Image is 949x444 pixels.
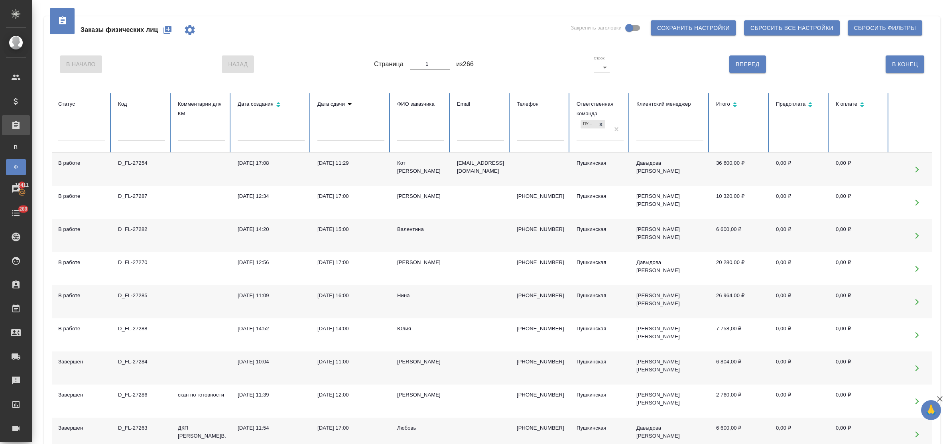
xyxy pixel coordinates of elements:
[577,292,624,300] div: Пушкинская
[909,194,925,211] button: Открыть
[630,186,710,219] td: [PERSON_NAME] [PERSON_NAME]
[577,225,624,233] div: Пушкинская
[81,25,158,35] span: Заказы физических лиц
[10,181,33,189] span: 16411
[577,325,624,333] div: Пушкинская
[2,203,30,223] a: 289
[118,292,165,300] div: D_FL-27285
[118,225,165,233] div: D_FL-27282
[829,153,889,186] td: 0,00 ₽
[118,391,165,399] div: D_FL-27286
[238,259,305,266] div: [DATE] 12:56
[829,351,889,385] td: 0,00 ₽
[118,192,165,200] div: D_FL-27287
[238,99,305,111] div: Сортировка
[921,400,941,420] button: 🙏
[770,252,829,285] td: 0,00 ₽
[397,325,444,333] div: Юлия
[118,325,165,333] div: D_FL-27288
[630,318,710,351] td: [PERSON_NAME] [PERSON_NAME]
[848,20,922,36] button: Сбросить фильтры
[909,294,925,310] button: Открыть
[630,153,710,186] td: Давыдова [PERSON_NAME]
[317,159,384,167] div: [DATE] 11:29
[854,23,916,33] span: Сбросить фильтры
[770,385,829,418] td: 0,00 ₽
[397,292,444,300] div: Нина
[58,292,105,300] div: В работе
[517,192,564,200] p: [PHONE_NUMBER]
[397,99,444,109] div: ФИО заказчика
[517,358,564,366] p: [PHONE_NUMBER]
[6,139,26,155] a: В
[926,294,942,310] button: Удалить
[892,59,918,69] span: В Конец
[909,327,925,343] button: Открыть
[58,99,105,109] div: Статус
[736,59,759,69] span: Вперед
[317,292,384,300] div: [DATE] 16:00
[317,424,384,432] div: [DATE] 17:00
[630,351,710,385] td: [PERSON_NAME] [PERSON_NAME]
[118,159,165,167] div: D_FL-27254
[909,161,925,178] button: Открыть
[744,20,840,36] button: Сбросить все настройки
[58,391,105,399] div: Завершен
[14,205,32,213] span: 289
[829,318,889,351] td: 0,00 ₽
[158,20,177,39] button: Создать
[238,192,305,200] div: [DATE] 12:34
[630,219,710,252] td: [PERSON_NAME] [PERSON_NAME]
[58,225,105,233] div: В работе
[58,358,105,366] div: Завершен
[926,260,942,277] button: Удалить
[238,159,305,167] div: [DATE] 17:08
[238,424,305,432] div: [DATE] 11:54
[58,424,105,432] div: Завершен
[926,327,942,343] button: Удалить
[58,159,105,167] div: В работе
[178,99,225,118] div: Комментарии для КМ
[317,358,384,366] div: [DATE] 11:00
[456,59,474,69] span: из 266
[926,161,942,178] button: Удалить
[710,186,770,219] td: 10 320,00 ₽
[710,285,770,318] td: 26 964,00 ₽
[636,99,703,109] div: Клиентский менеджер
[118,99,165,109] div: Код
[909,260,925,277] button: Открыть
[770,318,829,351] td: 0,00 ₽
[577,358,624,366] div: Пушкинская
[770,219,829,252] td: 0,00 ₽
[909,426,925,442] button: Открыть
[374,59,404,69] span: Страница
[317,225,384,233] div: [DATE] 15:00
[829,252,889,285] td: 0,00 ₽
[710,219,770,252] td: 6 600,00 ₽
[397,192,444,200] div: [PERSON_NAME]
[118,358,165,366] div: D_FL-27284
[776,99,823,111] div: Сортировка
[517,391,564,399] p: [PHONE_NUMBER]
[630,252,710,285] td: Давыдова [PERSON_NAME]
[630,285,710,318] td: [PERSON_NAME] [PERSON_NAME]
[581,120,597,128] div: Пушкинская
[317,259,384,266] div: [DATE] 17:00
[317,325,384,333] div: [DATE] 14:00
[577,159,624,167] div: Пушкинская
[238,325,305,333] div: [DATE] 14:52
[577,259,624,266] div: Пушкинская
[710,351,770,385] td: 6 804,00 ₽
[630,385,710,418] td: [PERSON_NAME] [PERSON_NAME]
[517,259,564,266] p: [PHONE_NUMBER]
[118,259,165,266] div: D_FL-27270
[924,402,938,418] span: 🙏
[926,227,942,244] button: Удалить
[886,55,924,73] button: В Конец
[770,153,829,186] td: 0,00 ₽
[926,360,942,376] button: Удалить
[829,186,889,219] td: 0,00 ₽
[710,153,770,186] td: 36 600,00 ₽
[577,424,624,432] div: Пушкинская
[517,424,564,432] p: [PHONE_NUMBER]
